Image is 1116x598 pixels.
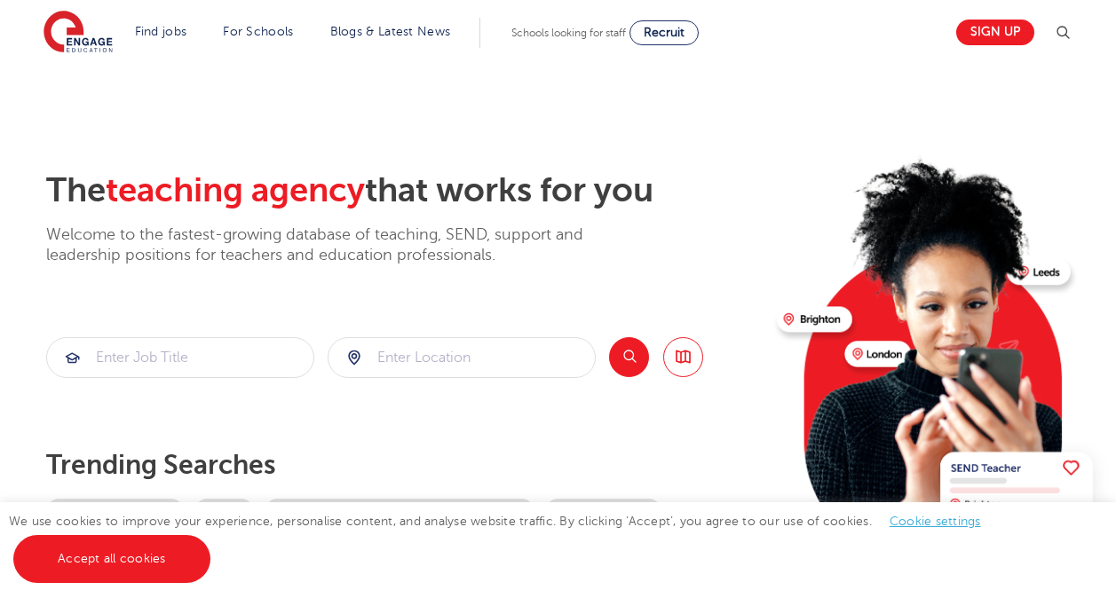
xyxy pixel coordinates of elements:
a: Blogs & Latest News [330,25,451,38]
a: Find jobs [135,25,187,38]
a: Sign up [956,20,1034,45]
span: Recruit [644,26,685,39]
input: Submit [47,338,313,377]
div: Submit [46,337,314,378]
p: Trending searches [46,449,763,481]
a: For Schools [223,25,293,38]
a: Accept all cookies [13,535,210,583]
a: Teaching Vacancies [46,499,184,524]
a: Register with us [545,499,661,524]
a: Recruit [629,20,699,45]
input: Submit [328,338,595,377]
button: Search [609,337,649,377]
a: SEND [194,499,254,524]
a: Cookie settings [890,515,981,528]
span: teaching agency [106,171,365,209]
a: Benefits of working with Engage Education [265,499,534,524]
p: Welcome to the fastest-growing database of teaching, SEND, support and leadership positions for t... [46,224,632,266]
div: Submit [328,337,596,378]
h2: The that works for you [46,170,763,211]
span: We use cookies to improve your experience, personalise content, and analyse website traffic. By c... [9,515,999,565]
img: Engage Education [44,11,113,55]
span: Schools looking for staff [511,27,626,39]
